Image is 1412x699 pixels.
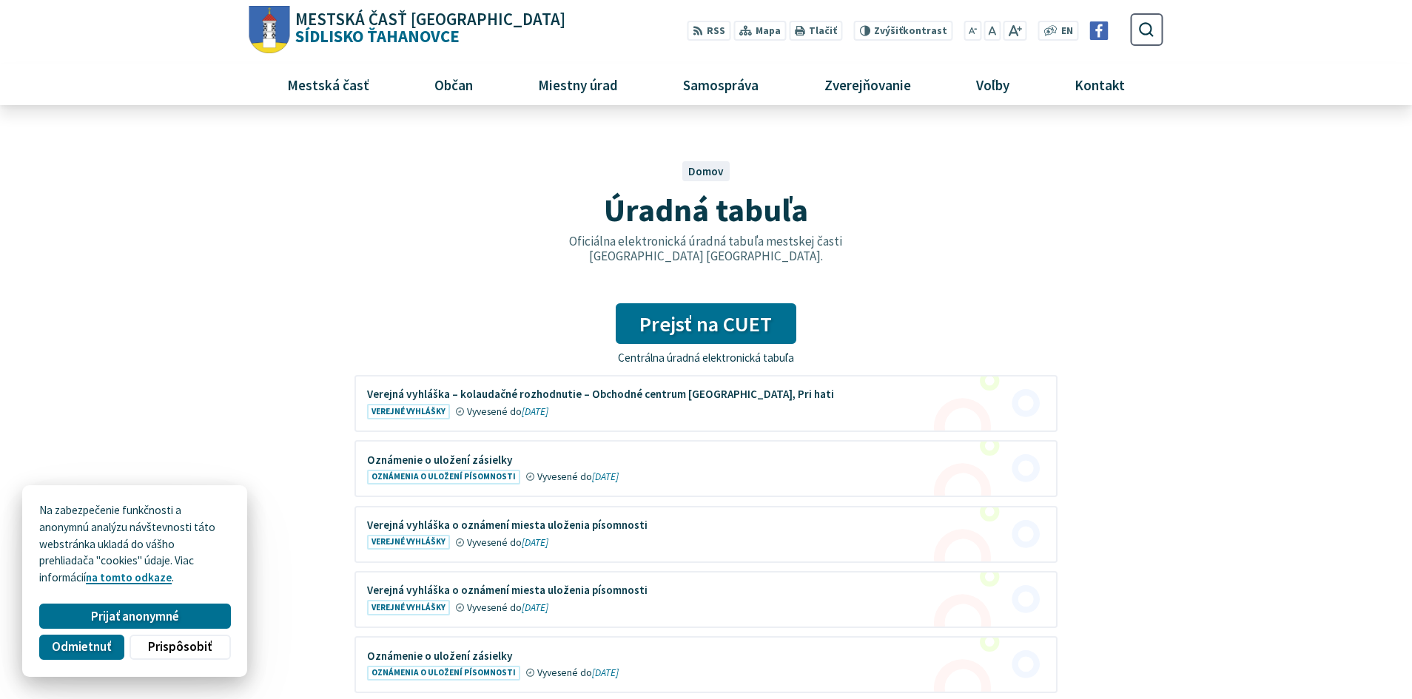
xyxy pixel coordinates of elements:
a: Zverejňovanie [797,64,938,104]
span: Mestská časť [GEOGRAPHIC_DATA] [295,11,565,28]
a: Prejsť na CUET [616,303,796,344]
span: Úradná tabuľa [604,189,808,230]
a: EN [1057,24,1077,39]
a: Občan [408,64,500,104]
span: EN [1061,24,1073,39]
p: Oficiálna elektronická úradná tabuľa mestskej časti [GEOGRAPHIC_DATA] [GEOGRAPHIC_DATA]. [537,234,875,264]
a: Verejná vyhláška o oznámení miesta uloženia písomnosti Verejné vyhlášky Vyvesené do[DATE] [356,507,1056,561]
button: Zväčšiť veľkosť písma [1003,21,1026,41]
button: Nastaviť pôvodnú veľkosť písma [984,21,1001,41]
button: Prispôsobiť [130,635,230,660]
a: Verejná vyhláška o oznámení miesta uloženia písomnosti Verejné vyhlášky Vyvesené do[DATE] [356,573,1056,627]
img: Prejsť na domovskú stránku [249,6,289,54]
a: Samospráva [656,64,786,104]
a: Logo Sídlisko Ťahanovce, prejsť na domovskú stránku. [249,6,565,54]
img: Prejsť na Facebook stránku [1090,21,1109,40]
span: Miestny úrad [533,64,624,104]
a: Verejná vyhláška – kolaudačné rozhodnutie – Obchodné centrum [GEOGRAPHIC_DATA], Pri hati Verejné ... [356,376,1056,430]
span: Voľby [970,64,1015,104]
p: Centrálna úradná elektronická tabuľa [457,350,956,367]
button: Zmenšiť veľkosť písma [964,21,981,41]
a: Mestská časť [260,64,397,104]
span: Zvýšiť [874,24,903,37]
span: Kontakt [1069,64,1130,104]
span: Mestská časť [282,64,375,104]
span: Odmietnuť [52,639,111,655]
a: Oznámenie o uložení zásielky Oznámenia o uložení písomnosti Vyvesené do[DATE] [356,442,1056,496]
a: RSS [687,21,730,41]
button: Zvýšiťkontrast [854,21,952,41]
a: Kontakt [1047,64,1152,104]
a: Voľby [949,64,1036,104]
span: kontrast [874,25,947,37]
span: Mapa [756,24,781,39]
span: RSS [707,24,725,39]
a: na tomto odkaze [86,570,172,584]
span: Občan [429,64,479,104]
a: Miestny úrad [511,64,645,104]
span: Samospráva [678,64,764,104]
button: Tlačiť [789,21,842,41]
a: Domov [688,164,724,178]
span: Tlačiť [809,25,837,37]
a: Oznámenie o uložení zásielky Oznámenia o uložení písomnosti Vyvesené do[DATE] [356,638,1056,692]
a: Mapa [733,21,786,41]
button: Prijať anonymné [39,604,230,629]
span: Sídlisko Ťahanovce [289,11,565,45]
p: Na zabezpečenie funkčnosti a anonymnú analýzu návštevnosti táto webstránka ukladá do vášho prehli... [39,502,230,587]
button: Odmietnuť [39,635,124,660]
span: Zverejňovanie [818,64,916,104]
span: Prispôsobiť [148,639,212,655]
span: Prijať anonymné [91,609,179,624]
